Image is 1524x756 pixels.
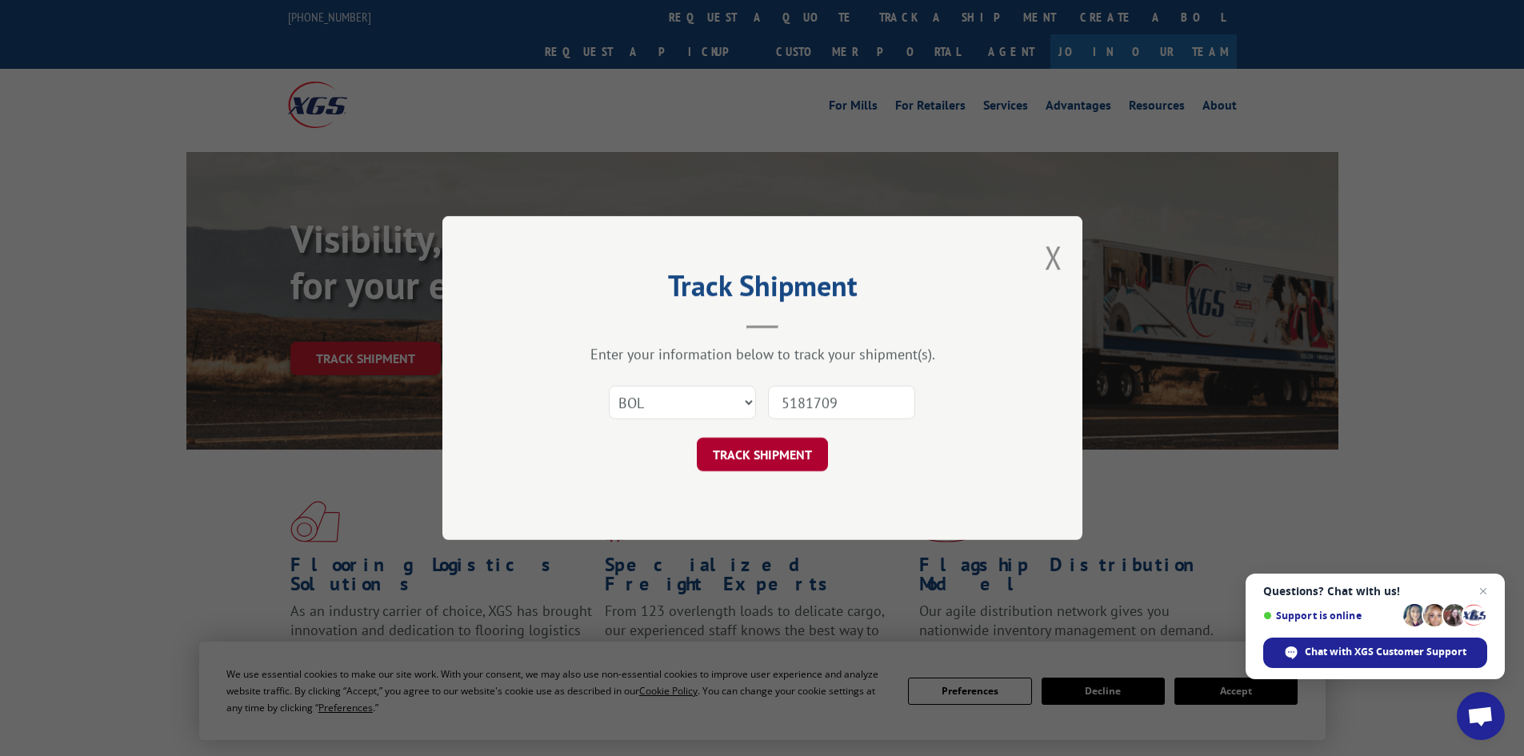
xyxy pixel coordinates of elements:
[522,345,1002,363] div: Enter your information below to track your shipment(s).
[1263,638,1487,668] div: Chat with XGS Customer Support
[697,438,828,471] button: TRACK SHIPMENT
[522,274,1002,305] h2: Track Shipment
[1263,610,1398,622] span: Support is online
[1474,582,1493,601] span: Close chat
[768,386,915,419] input: Number(s)
[1457,692,1505,740] div: Open chat
[1263,585,1487,598] span: Questions? Chat with us!
[1305,645,1466,659] span: Chat with XGS Customer Support
[1045,236,1062,278] button: Close modal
